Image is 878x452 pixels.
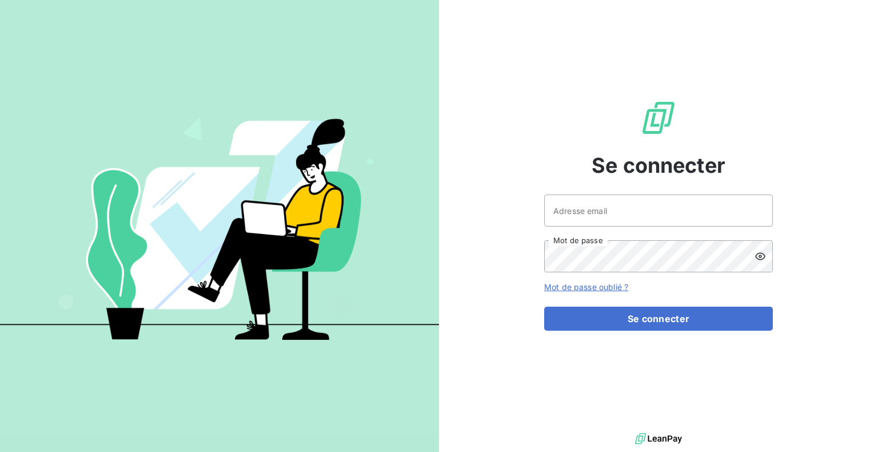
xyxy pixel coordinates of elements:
[544,195,773,227] input: placeholder
[544,282,628,292] a: Mot de passe oublié ?
[640,100,677,136] img: Logo LeanPay
[635,430,682,447] img: logo
[544,307,773,331] button: Se connecter
[592,150,725,181] span: Se connecter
